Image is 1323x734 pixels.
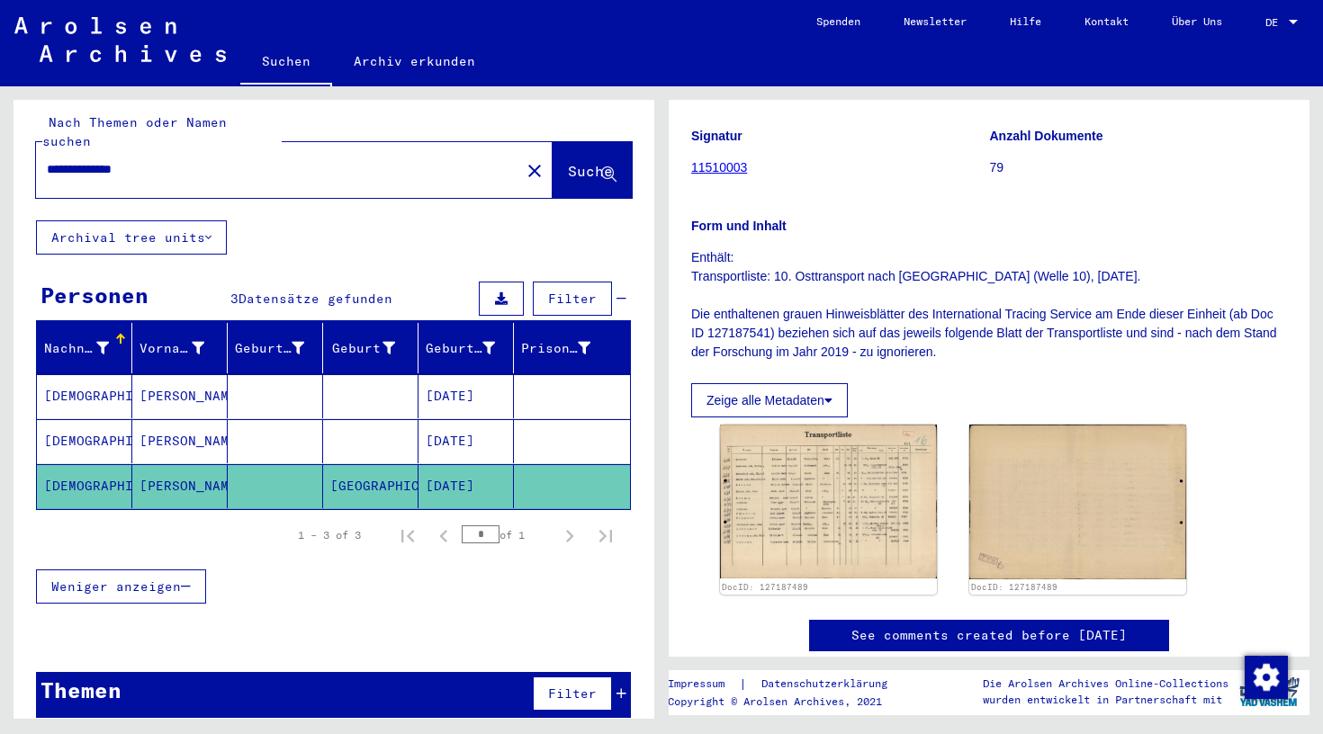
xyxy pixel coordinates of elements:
mat-header-cell: Nachname [37,323,132,373]
img: 002.jpg [969,425,1186,579]
mat-header-cell: Geburt‏ [323,323,418,373]
a: Suchen [240,40,332,86]
a: Archiv erkunden [332,40,497,83]
a: Datenschutzerklärung [747,675,909,694]
b: Anzahl Dokumente [990,129,1103,143]
div: Prisoner # [521,334,613,363]
b: Form und Inhalt [691,219,787,233]
div: Geburt‏ [330,334,418,363]
div: Geburtsdatum [426,334,517,363]
button: Filter [533,676,612,711]
a: 11510003 [691,160,747,175]
div: Geburtsname [235,334,327,363]
mat-cell: [DATE] [418,374,514,418]
div: Geburtsname [235,339,304,358]
div: Zustimmung ändern [1244,655,1287,698]
span: DE [1265,16,1285,29]
p: Enthält: Transportliste: 10. Osttransport nach [GEOGRAPHIC_DATA] (Welle 10), [DATE]. Die enthalte... [691,248,1287,362]
button: First page [390,517,426,553]
button: Clear [517,152,553,188]
button: Previous page [426,517,462,553]
div: of 1 [462,526,552,543]
mat-icon: close [524,160,545,182]
span: Weniger anzeigen [51,578,181,595]
img: 001.jpg [720,425,937,578]
img: yv_logo.png [1236,669,1303,714]
a: Impressum [668,675,739,694]
a: DocID: 127187489 [722,582,808,592]
button: Suche [553,142,632,198]
mat-cell: [PERSON_NAME] [132,374,228,418]
button: Weniger anzeigen [36,569,206,604]
b: Signatur [691,129,742,143]
div: | [668,675,909,694]
mat-cell: [PERSON_NAME] [132,419,228,463]
span: Filter [548,685,597,702]
img: Zustimmung ändern [1245,656,1288,699]
img: Arolsen_neg.svg [14,17,226,62]
mat-header-cell: Prisoner # [514,323,630,373]
div: Personen [40,279,148,311]
button: Last page [588,517,624,553]
div: Nachname [44,334,131,363]
a: See comments created before [DATE] [851,626,1127,645]
p: Copyright © Arolsen Archives, 2021 [668,694,909,710]
mat-label: Nach Themen oder Namen suchen [42,114,227,149]
button: Filter [533,282,612,316]
mat-cell: [DEMOGRAPHIC_DATA] [37,374,132,418]
div: Geburtsdatum [426,339,495,358]
p: wurden entwickelt in Partnerschaft mit [983,692,1228,708]
mat-cell: [DATE] [418,464,514,508]
button: Zeige alle Metadaten [691,383,848,417]
span: Suche [568,162,613,180]
div: Prisoner # [521,339,590,358]
a: DocID: 127187489 [971,582,1057,592]
div: Themen [40,674,121,706]
mat-cell: [DATE] [418,419,514,463]
mat-cell: [GEOGRAPHIC_DATA] [323,464,418,508]
div: Nachname [44,339,109,358]
p: 79 [990,158,1288,177]
mat-header-cell: Geburtsdatum [418,323,514,373]
span: Filter [548,291,597,307]
mat-cell: [DEMOGRAPHIC_DATA] [37,464,132,508]
span: 3 [230,291,238,307]
p: Die Arolsen Archives Online-Collections [983,676,1228,692]
mat-cell: [PERSON_NAME] [132,464,228,508]
button: Next page [552,517,588,553]
div: 1 – 3 of 3 [298,527,361,543]
div: Vorname [139,334,227,363]
mat-header-cell: Geburtsname [228,323,323,373]
span: Datensätze gefunden [238,291,392,307]
div: Geburt‏ [330,339,395,358]
button: Archival tree units [36,220,227,255]
div: Vorname [139,339,204,358]
mat-cell: [DEMOGRAPHIC_DATA] [37,419,132,463]
mat-header-cell: Vorname [132,323,228,373]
